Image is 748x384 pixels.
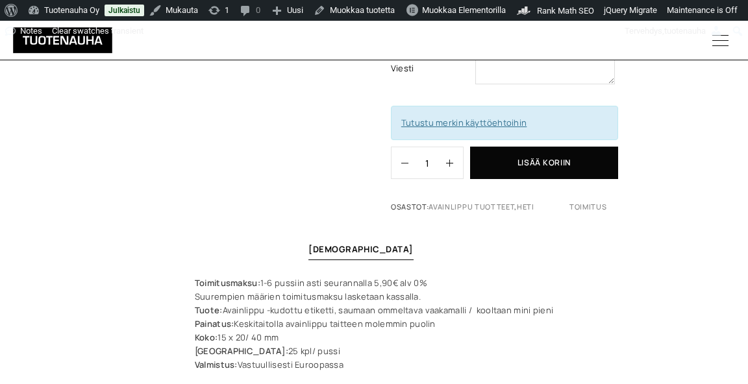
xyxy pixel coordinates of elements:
a: Tervehdys, [620,21,728,42]
strong: Painatus: [195,318,234,330]
span: Muokkaa Elementorilla [422,5,506,15]
button: Lisää koriin [470,147,618,179]
strong: Tuote: [195,304,223,316]
span: Rank Math SEO [537,6,594,16]
strong: Valmistus: [195,359,238,370]
a: Avainlippu tuotteet [429,202,514,211]
input: Määrä [408,147,446,178]
a: Julkaistu [105,5,144,16]
strong: Koko: [195,331,218,343]
a: [DEMOGRAPHIC_DATA] [308,243,413,255]
strong: [GEOGRAPHIC_DATA]: [195,345,288,357]
div: Vastuullisesti Euroopassa [195,358,553,372]
a: Clear swatches transient [47,21,149,42]
a: Tutustu merkin käyttöehtoihin [401,117,527,128]
a: Heti toimitus [517,202,606,211]
div: 15 x 20/ 40 mm [195,331,553,344]
div: 25 kpl/ pussi [195,344,553,358]
div: Keskitaitolla avainlippu taitteen molemmin puolin [195,317,553,331]
strong: Toimitusmaksu: [195,277,260,289]
span: Osastot: , [391,202,729,223]
span: tuotenauha [664,26,706,36]
div: 1-6 pussiin asti seurannalla 5,90€ alv 0% Suurempien määrien toimitusmaksu lasketaan kassalla. [195,276,553,304]
div: Avainlippu -kudottu etiketti, saumaan ommeltava vaakamalli / kooltaan mini pieni [195,304,553,317]
label: Viesti [391,62,472,75]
